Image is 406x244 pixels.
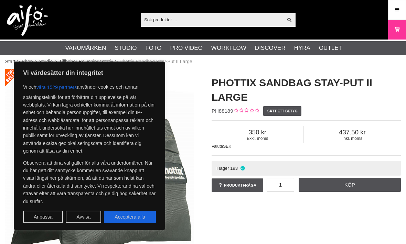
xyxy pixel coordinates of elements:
[23,211,63,223] button: Anpassa
[65,44,106,53] a: Varumärken
[22,58,33,65] a: Shop
[212,136,303,141] span: Exkl. moms
[66,211,101,223] button: Avvisa
[17,58,20,65] span: >
[304,129,401,136] span: 437.50
[36,81,77,93] button: våra 1529 partners
[211,44,246,53] a: Workflow
[23,81,156,155] p: Vi och använder cookies och annan spårningsteknik för att förbättra din upplevelse på vår webbpla...
[239,166,245,171] i: I lager
[39,58,53,65] a: Studio
[230,166,238,171] span: 193
[7,5,48,36] img: logo.png
[54,58,57,65] span: >
[59,58,113,65] a: Tillbehör Belysningsstativ
[212,129,303,136] span: 350
[319,44,342,53] a: Outlet
[223,144,231,149] span: SEK
[233,108,259,115] div: Kundbetyg: 0
[14,62,165,230] div: Vi värdesätter din integritet
[212,178,263,192] a: Produktfråga
[115,58,118,65] span: >
[34,58,37,65] span: >
[294,44,310,53] a: Hyra
[212,108,233,114] span: PH88189
[212,144,223,149] span: Valuta
[216,166,229,171] span: I lager
[263,106,301,116] a: Sätt ett betyg
[104,211,156,223] button: Acceptera alla
[115,44,137,53] a: Studio
[119,58,192,65] span: Phottix Sandbag Stay-Put II Large
[212,76,401,104] h1: Phottix Sandbag Stay-Put II Large
[23,159,156,205] p: Observera att dina val gäller för alla våra underdomäner. När du har gett ditt samtycke kommer en...
[170,44,202,53] a: Pro Video
[299,178,401,192] a: Köp
[145,44,161,53] a: Foto
[141,14,283,25] input: Sök produkter ...
[255,44,286,53] a: Discover
[23,69,156,77] p: Vi värdesätter din integritet
[304,136,401,141] span: Inkl. moms
[5,58,15,65] a: Start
